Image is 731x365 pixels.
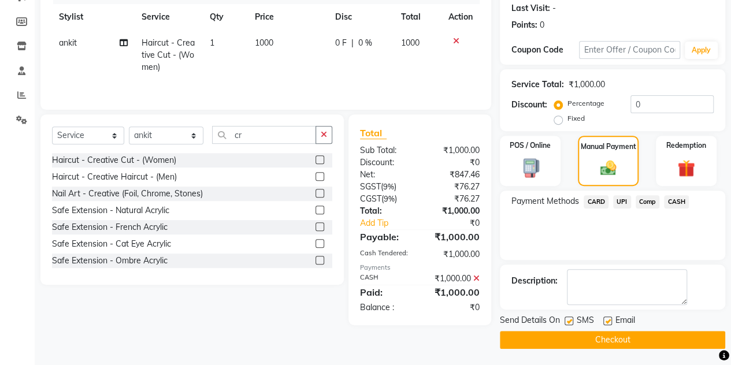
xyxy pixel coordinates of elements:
[441,4,480,30] th: Action
[567,113,585,124] label: Fixed
[431,217,488,229] div: ₹0
[401,38,420,48] span: 1000
[351,217,431,229] a: Add Tip
[351,285,420,299] div: Paid:
[384,194,395,203] span: 9%
[52,171,177,183] div: Haircut - Creative Haircut - (Men)
[52,255,168,267] div: Safe Extension - Ombre Acrylic
[360,193,381,204] span: CGST
[351,169,420,181] div: Net:
[685,42,718,59] button: Apply
[351,273,420,285] div: CASH
[420,144,488,157] div: ₹1,000.00
[511,275,558,287] div: Description:
[420,181,488,193] div: ₹76.27
[335,37,347,49] span: 0 F
[584,195,608,208] span: CARD
[420,248,488,260] div: ₹1,000.00
[351,157,420,169] div: Discount:
[52,221,168,233] div: Safe Extension - French Acrylic
[52,204,169,217] div: Safe Extension - Natural Acrylic
[672,158,700,179] img: _gift.svg
[328,4,394,30] th: Disc
[500,314,560,329] span: Send Details On
[210,38,214,48] span: 1
[142,38,195,72] span: Haircut - Creative Cut - (Women)
[351,301,420,314] div: Balance :
[636,195,660,208] span: Comp
[383,182,394,191] span: 9%
[351,248,420,260] div: Cash Tendered:
[351,205,420,217] div: Total:
[351,193,420,205] div: ( )
[135,4,202,30] th: Service
[511,2,550,14] div: Last Visit:
[420,273,488,285] div: ₹1,000.00
[420,230,488,244] div: ₹1,000.00
[595,159,622,177] img: _cash.svg
[420,205,488,217] div: ₹1,000.00
[420,193,488,205] div: ₹76.27
[579,41,680,59] input: Enter Offer / Coupon Code
[540,19,544,31] div: 0
[581,141,636,152] label: Manual Payment
[420,301,488,314] div: ₹0
[420,169,488,181] div: ₹847.46
[420,285,488,299] div: ₹1,000.00
[510,140,551,151] label: POS / Online
[500,331,725,349] button: Checkout
[420,157,488,169] div: ₹0
[351,230,420,244] div: Payable:
[511,195,579,207] span: Payment Methods
[552,2,556,14] div: -
[212,126,316,144] input: Search or Scan
[516,158,544,178] img: _pos-terminal.svg
[569,79,605,91] div: ₹1,000.00
[255,38,273,48] span: 1000
[351,144,420,157] div: Sub Total:
[394,4,441,30] th: Total
[360,263,480,273] div: Payments
[615,314,635,329] span: Email
[351,37,354,49] span: |
[511,99,547,111] div: Discount:
[52,154,176,166] div: Haircut - Creative Cut - (Women)
[52,188,203,200] div: Nail Art - Creative (Foil, Chrome, Stones)
[248,4,328,30] th: Price
[511,79,564,91] div: Service Total:
[59,38,77,48] span: ankit
[664,195,689,208] span: CASH
[511,44,579,56] div: Coupon Code
[203,4,248,30] th: Qty
[52,4,135,30] th: Stylist
[511,19,537,31] div: Points:
[360,127,387,139] span: Total
[666,140,706,151] label: Redemption
[567,98,604,109] label: Percentage
[52,238,171,250] div: Safe Extension - Cat Eye Acrylic
[577,314,594,329] span: SMS
[613,195,631,208] span: UPI
[360,181,381,192] span: SGST
[351,181,420,193] div: ( )
[358,37,372,49] span: 0 %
